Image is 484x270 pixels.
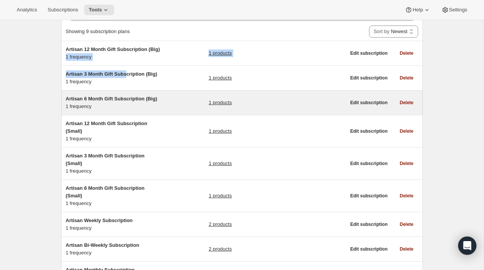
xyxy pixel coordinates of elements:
[345,97,392,108] button: Edit subscription
[350,246,387,252] span: Edit subscription
[17,7,37,13] span: Analytics
[395,126,418,137] button: Delete
[400,246,413,252] span: Delete
[400,100,413,106] span: Delete
[345,244,392,254] button: Edit subscription
[400,5,435,15] button: Help
[66,70,161,86] div: 1 frequency
[350,221,387,227] span: Edit subscription
[345,73,392,83] button: Edit subscription
[48,7,78,13] span: Subscriptions
[345,219,392,230] button: Edit subscription
[66,241,161,257] div: 1 frequency
[345,191,392,201] button: Edit subscription
[400,193,413,199] span: Delete
[209,99,232,106] a: 1 products
[400,160,413,167] span: Delete
[350,160,387,167] span: Edit subscription
[66,218,133,223] span: Artisan Weekly Subscription
[350,50,387,56] span: Edit subscription
[209,221,232,228] a: 2 products
[350,100,387,106] span: Edit subscription
[66,121,148,134] span: Artisan 12 Month Gift Subscription (Small)
[395,158,418,169] button: Delete
[66,96,158,102] span: Artisan 6 Month Gift Subscription (Big)
[345,48,392,59] button: Edit subscription
[66,242,139,248] span: Artisan Bi-Weekly Subscription
[458,237,476,255] div: Open Intercom Messenger
[350,75,387,81] span: Edit subscription
[395,48,418,59] button: Delete
[350,128,387,134] span: Edit subscription
[400,75,413,81] span: Delete
[43,5,83,15] button: Subscriptions
[400,128,413,134] span: Delete
[209,127,232,135] a: 1 products
[395,244,418,254] button: Delete
[400,50,413,56] span: Delete
[12,5,41,15] button: Analytics
[66,153,145,166] span: Artisan 3 Month Gift Subscription (Small)
[66,152,161,175] div: 1 frequency
[412,7,423,13] span: Help
[209,245,232,253] a: 2 products
[66,185,145,199] span: Artisan 6 Month Gift Subscription (Small)
[395,191,418,201] button: Delete
[84,5,114,15] button: Tools
[395,219,418,230] button: Delete
[66,71,158,77] span: Artisan 3 Month Gift Subscription (Big)
[345,126,392,137] button: Edit subscription
[66,217,161,232] div: 1 frequency
[395,73,418,83] button: Delete
[209,74,232,82] a: 1 products
[66,95,161,110] div: 1 frequency
[345,158,392,169] button: Edit subscription
[66,29,130,34] span: Showing 9 subscription plans
[395,97,418,108] button: Delete
[449,7,467,13] span: Settings
[209,192,232,200] a: 1 products
[437,5,472,15] button: Settings
[66,46,161,61] div: 1 frequency
[209,49,232,57] a: 1 products
[209,160,232,167] a: 1 products
[66,184,161,207] div: 1 frequency
[89,7,102,13] span: Tools
[400,221,413,227] span: Delete
[66,120,161,143] div: 1 frequency
[350,193,387,199] span: Edit subscription
[66,46,160,52] span: Artisan 12 Month Gift Subscription (Big)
